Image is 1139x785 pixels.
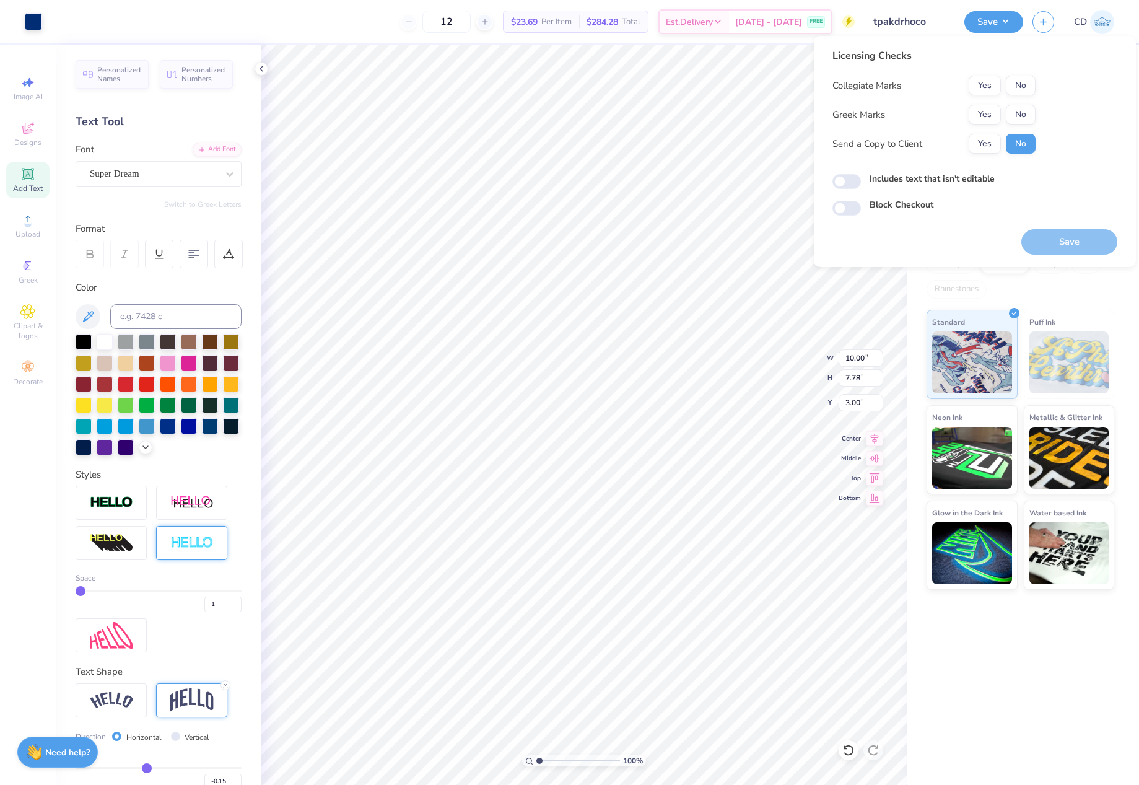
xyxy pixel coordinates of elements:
button: Switch to Greek Letters [164,200,242,209]
button: Yes [969,76,1001,95]
img: Standard [932,331,1012,393]
span: $284.28 [587,15,618,29]
span: Middle [839,454,861,463]
img: Arc [90,692,133,709]
img: Arch [170,688,214,712]
span: Decorate [13,377,43,387]
span: Metallic & Glitter Ink [1029,411,1102,424]
div: Add Font [193,143,242,157]
img: Glow in the Dark Ink [932,522,1012,584]
img: Negative Space [170,536,214,550]
strong: Need help? [45,747,90,758]
img: Puff Ink [1029,331,1109,393]
img: Shadow [170,495,214,511]
span: Upload [15,229,40,239]
span: $23.69 [511,15,538,29]
a: CD [1074,10,1114,34]
label: Includes text that isn't editable [870,172,995,185]
span: Puff Ink [1029,315,1055,328]
img: Stroke [90,496,133,510]
label: Font [76,143,94,157]
label: Horizontal [126,732,162,743]
button: Save [964,11,1023,33]
button: No [1006,76,1036,95]
img: Neon Ink [932,427,1012,489]
div: Format [76,222,243,236]
span: Direction [76,731,106,742]
div: Licensing Checks [832,48,1036,63]
span: Personalized Names [97,66,141,83]
label: Vertical [185,732,209,743]
div: Greek Marks [832,108,885,122]
img: Cedric Diasanta [1090,10,1114,34]
div: Color [76,281,242,295]
img: 3d Illusion [90,533,133,553]
button: Yes [969,134,1001,154]
input: – – [422,11,471,33]
span: CD [1074,15,1087,29]
span: Greek [19,275,38,285]
span: Center [839,434,861,443]
span: Designs [14,138,41,147]
img: Metallic & Glitter Ink [1029,427,1109,489]
input: Untitled Design [864,9,955,34]
span: Total [622,15,640,29]
span: Top [839,474,861,483]
span: Water based Ink [1029,506,1086,519]
div: Collegiate Marks [832,79,901,93]
span: Neon Ink [932,411,962,424]
input: e.g. 7428 c [110,304,242,329]
span: Add Text [13,183,43,193]
div: Text Tool [76,113,242,130]
span: Image AI [14,92,43,102]
span: 100 % [623,755,643,766]
div: Styles [76,468,242,482]
span: Bottom [839,494,861,502]
img: Free Distort [90,622,133,649]
span: Space [76,572,95,584]
span: Per Item [541,15,572,29]
img: Water based Ink [1029,522,1109,584]
span: Personalized Numbers [181,66,225,83]
div: Send a Copy to Client [832,137,922,151]
span: FREE [810,17,823,26]
div: Rhinestones [927,280,987,299]
button: No [1006,134,1036,154]
span: Glow in the Dark Ink [932,506,1003,519]
span: [DATE] - [DATE] [735,15,802,29]
label: Block Checkout [870,198,933,211]
button: No [1006,105,1036,125]
span: Standard [932,315,965,328]
span: Clipart & logos [6,321,50,341]
div: Text Shape [76,665,242,679]
button: Yes [969,105,1001,125]
span: Est. Delivery [666,15,713,29]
